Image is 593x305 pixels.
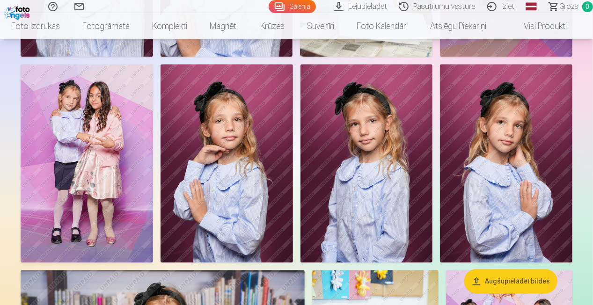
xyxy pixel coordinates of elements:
[198,13,249,39] a: Magnēti
[71,13,141,39] a: Fotogrāmata
[419,13,498,39] a: Atslēgu piekariņi
[582,1,593,12] span: 0
[559,1,578,12] span: Grozs
[345,13,419,39] a: Foto kalendāri
[296,13,345,39] a: Suvenīri
[464,269,557,294] button: Augšupielādēt bildes
[4,4,32,20] img: /fa1
[498,13,578,39] a: Visi produkti
[141,13,198,39] a: Komplekti
[249,13,296,39] a: Krūzes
